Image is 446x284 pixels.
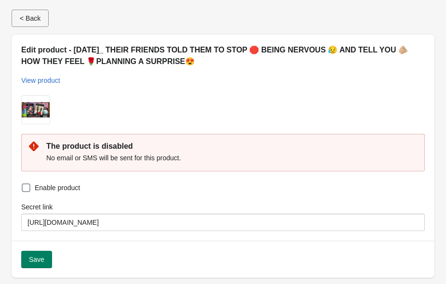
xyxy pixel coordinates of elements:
button: View product [17,72,64,89]
p: The product is disabled [46,141,417,152]
input: https://secret-url.com [21,214,425,231]
button: Save [21,251,52,268]
img: FullSizeRender_f607aecf-c70d-4910-96b8-a57106ab1e0c.jpg [22,102,50,118]
span: View product [21,77,60,84]
span: < Back [20,14,41,22]
span: Save [29,256,44,263]
p: No email or SMS will be sent for this product. [46,153,417,163]
span: Enable product [35,183,80,193]
h2: Edit product - [DATE]_ THEIR FRIENDS TOLD THEM TO STOP 🛑 BEING NERVOUS 😥 AND TELL YOU 🫵🏼HOW THEY ... [21,44,425,67]
button: < Back [12,10,49,27]
a: < Back [12,14,49,22]
label: Secret link [21,202,53,212]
